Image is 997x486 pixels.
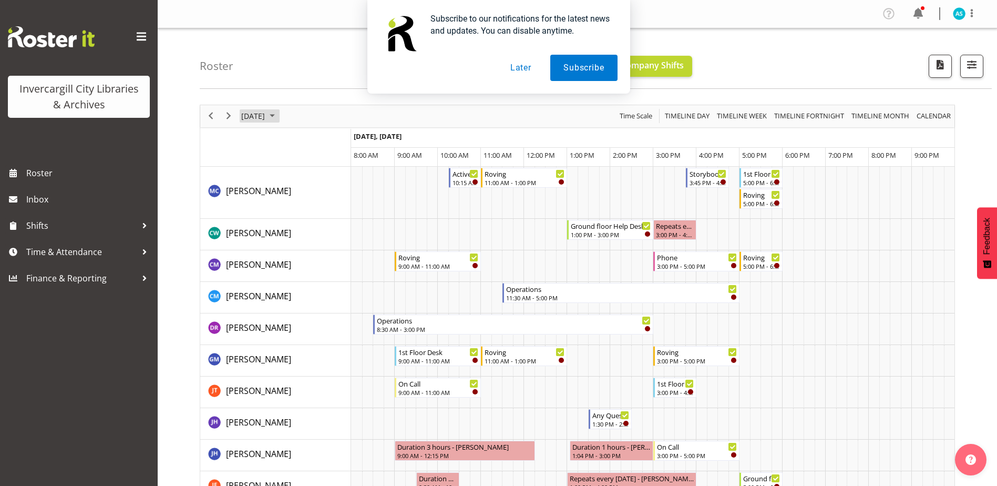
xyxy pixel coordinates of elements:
button: Fortnight [773,109,846,123]
div: Aurora Catu"s event - 1st Floor Desk Begin From Tuesday, September 16, 2025 at 5:00:00 PM GMT+12:... [739,168,783,188]
td: Aurora Catu resource [200,167,351,219]
div: Roving [485,168,564,179]
div: 11:00 AM - 1:00 PM [485,357,564,365]
button: September 2025 [240,109,280,123]
div: 5:00 PM - 6:00 PM [743,262,780,270]
span: calendar [916,109,952,123]
div: 9:00 AM - 11:00 AM [398,388,478,397]
div: Any Questions [592,410,629,420]
div: Ground floor Help Desk [743,473,780,483]
td: Cindy Mulrooney resource [200,282,351,313]
button: Month [915,109,953,123]
div: Duration 1 hours - [PERSON_NAME] [572,441,651,452]
button: Timeline Week [715,109,769,123]
div: Cindy Mulrooney"s event - Operations Begin From Tuesday, September 16, 2025 at 11:30:00 AM GMT+12... [502,283,739,303]
span: Roster [26,165,152,181]
td: Jill Harpur resource [200,408,351,440]
span: Timeline Week [716,109,768,123]
div: Duration 1 hours - [PERSON_NAME] [419,473,457,483]
div: Aurora Catu"s event - Roving Begin From Tuesday, September 16, 2025 at 5:00:00 PM GMT+12:00 Ends ... [739,189,783,209]
span: Finance & Reporting [26,270,137,286]
button: Timeline Day [663,109,712,123]
a: [PERSON_NAME] [226,258,291,271]
span: [PERSON_NAME] [226,322,291,333]
div: Roving [743,189,780,200]
button: Feedback - Show survey [977,207,997,279]
a: [PERSON_NAME] [226,384,291,397]
div: Jillian Hunter"s event - Duration 3 hours - Jillian Hunter Begin From Tuesday, September 16, 2025... [395,441,535,461]
div: Gabriel McKay Smith"s event - Roving Begin From Tuesday, September 16, 2025 at 11:00:00 AM GMT+12... [481,346,567,366]
div: Catherine Wilson"s event - Repeats every tuesday - Catherine Wilson Begin From Tuesday, September... [653,220,696,240]
span: 1:00 PM [570,150,594,160]
div: Roving [485,347,564,357]
div: 10:15 AM - 11:00 AM [453,178,479,187]
a: [PERSON_NAME] [226,353,291,366]
div: Roving [743,252,780,262]
a: [PERSON_NAME] [226,416,291,429]
button: Later [497,55,544,81]
div: Gabriel McKay Smith"s event - 1st Floor Desk Begin From Tuesday, September 16, 2025 at 9:00:00 AM... [395,346,481,366]
span: Timeline Month [850,109,910,123]
a: [PERSON_NAME] [226,185,291,197]
div: 3:00 PM - 5:00 PM [657,451,737,460]
div: Chamique Mamolo"s event - Phone Begin From Tuesday, September 16, 2025 at 3:00:00 PM GMT+12:00 En... [653,251,739,271]
div: Debra Robinson"s event - Operations Begin From Tuesday, September 16, 2025 at 8:30:00 AM GMT+12:0... [373,315,653,335]
span: [PERSON_NAME] [226,385,291,397]
div: Jillian Hunter"s event - On Call Begin From Tuesday, September 16, 2025 at 3:00:00 PM GMT+12:00 E... [653,441,739,461]
div: Catherine Wilson"s event - Ground floor Help Desk Begin From Tuesday, September 16, 2025 at 1:00:... [567,220,653,240]
div: 8:30 AM - 3:00 PM [377,325,651,333]
div: Glen Tomlinson"s event - 1st Floor Desk Begin From Tuesday, September 16, 2025 at 3:00:00 PM GMT+... [653,378,696,398]
div: Repeats every [DATE] - [PERSON_NAME] [656,220,694,231]
a: [PERSON_NAME] [226,321,291,334]
div: Roving [657,347,737,357]
div: 1:04 PM - 3:00 PM [572,451,651,460]
div: Storybook club [690,168,726,179]
td: Glen Tomlinson resource [200,377,351,408]
td: Gabriel McKay Smith resource [200,345,351,377]
div: On Call [657,441,737,452]
div: Operations [506,283,737,294]
div: Chamique Mamolo"s event - Roving Begin From Tuesday, September 16, 2025 at 9:00:00 AM GMT+12:00 E... [395,251,481,271]
div: 1st Floor Desk [743,168,780,179]
span: 4:00 PM [699,150,724,160]
span: 9:00 AM [397,150,422,160]
div: Aurora Catu"s event - Active Rhyming Begin From Tuesday, September 16, 2025 at 10:15:00 AM GMT+12... [449,168,481,188]
span: Feedback [982,218,992,255]
img: help-xxl-2.png [965,454,976,465]
button: Time Scale [618,109,654,123]
div: Glen Tomlinson"s event - On Call Begin From Tuesday, September 16, 2025 at 9:00:00 AM GMT+12:00 E... [395,378,481,398]
div: Aurora Catu"s event - Roving Begin From Tuesday, September 16, 2025 at 11:00:00 AM GMT+12:00 Ends... [481,168,567,188]
div: 3:00 PM - 5:00 PM [657,357,737,365]
div: 11:30 AM - 5:00 PM [506,293,737,302]
span: 8:00 PM [871,150,896,160]
td: Chamique Mamolo resource [200,250,351,282]
div: Invercargill City Libraries & Archives [18,81,139,113]
a: [PERSON_NAME] [226,448,291,460]
button: Subscribe [550,55,617,81]
td: Debra Robinson resource [200,313,351,345]
div: Aurora Catu"s event - Storybook club Begin From Tuesday, September 16, 2025 at 3:45:00 PM GMT+12:... [686,168,729,188]
a: [PERSON_NAME] [226,227,291,239]
div: 9:00 AM - 12:15 PM [397,451,532,460]
a: [PERSON_NAME] [226,290,291,302]
span: 12:00 PM [527,150,555,160]
div: 5:00 PM - 6:00 PM [743,199,780,208]
span: Time & Attendance [26,244,137,260]
div: 11:00 AM - 1:00 PM [485,178,564,187]
td: Jillian Hunter resource [200,440,351,471]
div: 1:30 PM - 2:30 PM [592,420,629,428]
span: Time Scale [619,109,653,123]
div: 3:00 PM - 4:00 PM [657,388,694,397]
div: next period [220,105,238,127]
div: Operations [377,315,651,326]
div: 3:00 PM - 5:00 PM [657,262,737,270]
td: Catherine Wilson resource [200,219,351,250]
span: [PERSON_NAME] [226,259,291,270]
div: Gabriel McKay Smith"s event - Roving Begin From Tuesday, September 16, 2025 at 3:00:00 PM GMT+12:... [653,346,739,366]
div: Roving [398,252,478,262]
div: 3:00 PM - 4:00 PM [656,230,694,239]
span: [DATE], [DATE] [354,131,402,141]
div: 1st Floor Desk [657,378,694,389]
